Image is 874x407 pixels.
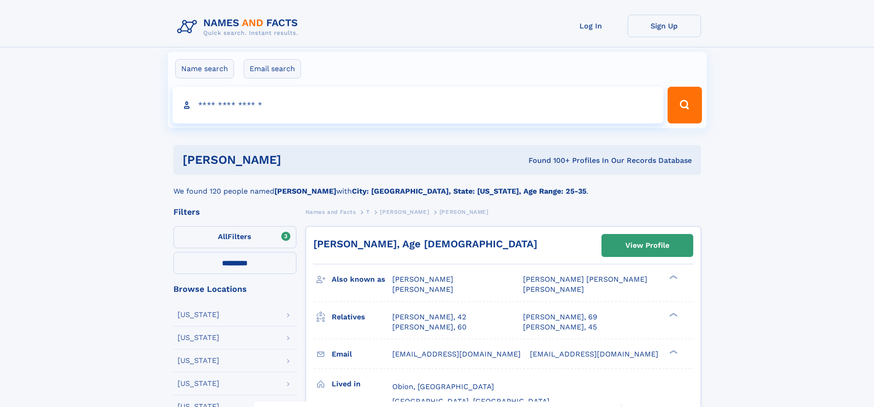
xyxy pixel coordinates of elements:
[392,285,453,294] span: [PERSON_NAME]
[602,234,693,256] a: View Profile
[178,334,219,341] div: [US_STATE]
[628,15,701,37] a: Sign Up
[392,322,467,332] a: [PERSON_NAME], 60
[668,87,701,123] button: Search Button
[178,380,219,387] div: [US_STATE]
[392,382,494,391] span: Obion, [GEOGRAPHIC_DATA]
[332,309,392,325] h3: Relatives
[523,285,584,294] span: [PERSON_NAME]
[667,312,678,318] div: ❯
[667,274,678,280] div: ❯
[352,187,586,195] b: City: [GEOGRAPHIC_DATA], State: [US_STATE], Age Range: 25-35
[218,232,228,241] span: All
[392,312,466,322] a: [PERSON_NAME], 42
[530,350,658,358] span: [EMAIL_ADDRESS][DOMAIN_NAME]
[523,322,597,332] a: [PERSON_NAME], 45
[366,206,370,217] a: T
[523,312,597,322] a: [PERSON_NAME], 69
[380,206,429,217] a: [PERSON_NAME]
[178,311,219,318] div: [US_STATE]
[332,272,392,287] h3: Also known as
[244,59,301,78] label: Email search
[173,175,701,197] div: We found 120 people named with .
[173,285,296,293] div: Browse Locations
[366,209,370,215] span: T
[625,235,669,256] div: View Profile
[523,275,647,284] span: [PERSON_NAME] [PERSON_NAME]
[178,357,219,364] div: [US_STATE]
[175,59,234,78] label: Name search
[306,206,356,217] a: Names and Facts
[274,187,336,195] b: [PERSON_NAME]
[183,154,405,166] h1: [PERSON_NAME]
[405,156,692,166] div: Found 100+ Profiles In Our Records Database
[332,346,392,362] h3: Email
[173,226,296,248] label: Filters
[173,208,296,216] div: Filters
[554,15,628,37] a: Log In
[173,87,664,123] input: search input
[392,350,521,358] span: [EMAIL_ADDRESS][DOMAIN_NAME]
[380,209,429,215] span: [PERSON_NAME]
[173,15,306,39] img: Logo Names and Facts
[392,275,453,284] span: [PERSON_NAME]
[667,349,678,355] div: ❯
[392,397,550,406] span: [GEOGRAPHIC_DATA], [GEOGRAPHIC_DATA]
[440,209,489,215] span: [PERSON_NAME]
[332,376,392,392] h3: Lived in
[313,238,537,250] a: [PERSON_NAME], Age [DEMOGRAPHIC_DATA]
